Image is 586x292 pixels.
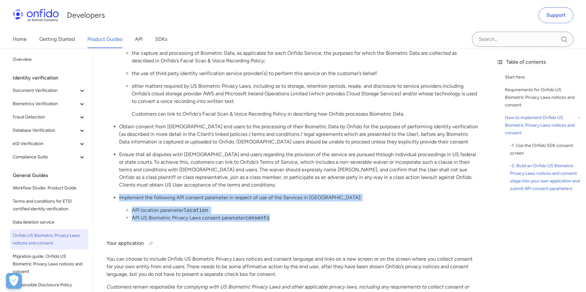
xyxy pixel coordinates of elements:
a: Getting Started [39,30,75,48]
a: Onfido US Biometric Privacy Laws notices and consent [10,229,88,250]
span: Overview [13,56,86,63]
span: Workflow Studio: Product Guide [13,184,86,192]
a: Workflow Studio: Product Guide [10,182,88,194]
button: Document Verification [10,84,88,97]
input: Onfido search input field [472,32,573,47]
h1: Developers [67,10,105,20]
div: - 1. Use the Onfido SDK consent screen [510,142,581,157]
div: Table of contents [496,58,581,66]
span: Data deletion service [13,219,86,226]
div: General Guides [13,169,91,182]
a: API [135,30,143,48]
div: - 2. Build an Onfido US Biometric Privacy Laws notices and consent stage into your own applicatio... [510,162,581,193]
a: Terms and conditions for ETSI certified identity verification [10,195,88,215]
a: Responsible Disclosure Policy [10,279,88,291]
p: Customers can link to Onfido's Facial Scan & Voice Recording Policy in describing how Onfido proc... [132,110,478,118]
a: Home [13,30,27,48]
li: API US Biometric Privacy Laws consent parameter [132,214,478,222]
span: Responsible Disclosure Policy [13,281,86,289]
p: the use of third party identity verification service provider(s) to perform this service on the c... [132,70,478,77]
code: consents [245,214,270,221]
p: the capture and processing of Biometric Data, as applicable for each Onfido Service; the purposes... [132,49,478,65]
span: Document Verification [13,87,78,94]
a: How to implement Onfido US Biometric Privacy Laws notices and consent [505,114,581,137]
button: Biometrics Verification [10,98,88,110]
p: You can choose to include Onfido US Biometric Privacy Laws notices and consent language and links... [106,255,478,278]
a: Migration guide: Onfido US Biometric Privacy Laws notices and consent [10,250,88,278]
span: Fraud Detection [13,113,78,121]
p: Ensure that all disputes with [DEMOGRAPHIC_DATA] end users regarding the provision of the service... [119,151,478,189]
a: Requirements for Onfido US Biometric Privacy Laws notices and consent [505,86,581,109]
div: Cookie Preferences [6,273,22,289]
button: Open Preferences [6,273,22,289]
span: Biometrics Verification [13,100,78,108]
a: Support [538,7,573,23]
a: Data deletion service [10,216,88,229]
li: API location parameter [132,206,478,214]
span: Migration guide: Onfido US Biometric Privacy Laws notices and consent [13,253,86,276]
span: Terms and conditions for ETSI certified identity verification [13,198,86,213]
button: Fraud Detection [10,111,88,124]
span: Onfido US Biometric Privacy Laws notices and consent [13,232,86,247]
a: -2. Build an Onfido US Biometric Privacy Laws notices and consent stage into your own application... [510,162,581,193]
div: Identity verification [13,72,91,84]
p: Implement the following API consent parameter in respect of use of the Services in [GEOGRAPHIC_DA... [119,194,478,201]
span: eID Verification [13,140,78,148]
a: SDKs [155,30,167,48]
h4: Your application [106,238,478,249]
a: Product Guides [87,30,122,48]
button: Database Verification [10,124,88,137]
span: Database Verification [13,127,78,134]
button: Compliance Suite [10,151,88,163]
a: -1. Use the Onfido SDK consent screen [510,142,581,157]
button: eID Verification [10,137,88,150]
span: Compliance Suite [13,153,78,161]
a: Overview [10,53,88,66]
code: location [183,207,208,213]
p: other matters required by US Biometric Privacy Laws, including as to storage, retention periods, ... [132,82,478,105]
a: Start here [505,73,581,81]
img: Onfido Logo [13,9,59,22]
p: Obtain consent from [DEMOGRAPHIC_DATA] end users to the processing of their Biometric Data by Onf... [119,123,478,146]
